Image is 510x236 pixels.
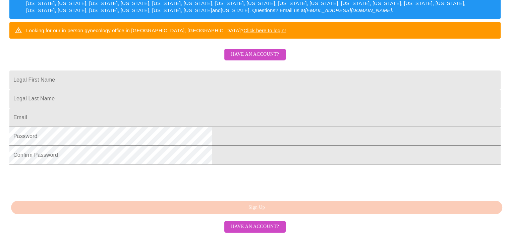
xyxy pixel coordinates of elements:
[224,221,286,233] button: Have an account?
[223,56,287,62] a: Have an account?
[305,7,392,13] em: [EMAIL_ADDRESS][DOMAIN_NAME]
[223,223,287,229] a: Have an account?
[26,24,286,37] div: Looking for our in person gynecology office in [GEOGRAPHIC_DATA], [GEOGRAPHIC_DATA]?
[9,168,111,194] iframe: reCAPTCHA
[231,223,279,231] span: Have an account?
[224,49,286,60] button: Have an account?
[243,28,286,33] a: Click here to login!
[231,50,279,59] span: Have an account?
